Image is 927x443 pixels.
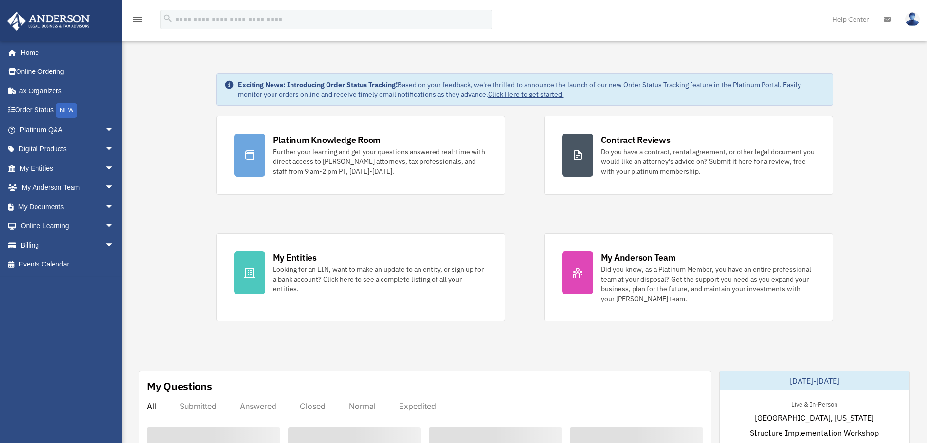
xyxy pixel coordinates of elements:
span: arrow_drop_down [105,235,124,255]
a: Billingarrow_drop_down [7,235,129,255]
span: [GEOGRAPHIC_DATA], [US_STATE] [755,412,874,424]
a: My Documentsarrow_drop_down [7,197,129,216]
span: arrow_drop_down [105,159,124,178]
span: arrow_drop_down [105,140,124,159]
a: My Entities Looking for an EIN, want to make an update to an entity, or sign up for a bank accoun... [216,233,505,321]
img: User Pic [905,12,920,26]
div: My Entities [273,251,317,264]
a: My Anderson Team Did you know, as a Platinum Member, you have an entire professional team at your... [544,233,833,321]
div: Closed [300,401,326,411]
div: NEW [56,103,77,118]
a: Events Calendar [7,255,129,274]
div: My Anderson Team [601,251,676,264]
span: arrow_drop_down [105,216,124,236]
div: Submitted [180,401,217,411]
span: Structure Implementation Workshop [750,427,879,439]
div: Contract Reviews [601,134,671,146]
a: Click Here to get started! [488,90,564,99]
span: arrow_drop_down [105,178,124,198]
div: Expedited [399,401,436,411]
div: Did you know, as a Platinum Member, you have an entire professional team at your disposal? Get th... [601,265,815,303]
a: Online Ordering [7,62,129,82]
div: Platinum Knowledge Room [273,134,381,146]
div: Based on your feedback, we're thrilled to announce the launch of our new Order Status Tracking fe... [238,80,825,99]
div: All [147,401,156,411]
div: Further your learning and get your questions answered real-time with direct access to [PERSON_NAM... [273,147,487,176]
span: arrow_drop_down [105,120,124,140]
div: My Questions [147,379,212,393]
span: arrow_drop_down [105,197,124,217]
div: Looking for an EIN, want to make an update to an entity, or sign up for a bank account? Click her... [273,265,487,294]
a: Platinum Knowledge Room Further your learning and get your questions answered real-time with dire... [216,116,505,195]
a: Contract Reviews Do you have a contract, rental agreement, or other legal document you would like... [544,116,833,195]
strong: Exciting News: Introducing Order Status Tracking! [238,80,398,89]
a: Tax Organizers [7,81,129,101]
a: My Anderson Teamarrow_drop_down [7,178,129,197]
div: [DATE]-[DATE] [720,371,909,390]
div: Do you have a contract, rental agreement, or other legal document you would like an attorney's ad... [601,147,815,176]
img: Anderson Advisors Platinum Portal [4,12,92,31]
i: search [163,13,173,24]
i: menu [131,14,143,25]
a: Digital Productsarrow_drop_down [7,140,129,159]
a: Platinum Q&Aarrow_drop_down [7,120,129,140]
a: My Entitiesarrow_drop_down [7,159,129,178]
a: Home [7,43,124,62]
a: menu [131,17,143,25]
div: Normal [349,401,376,411]
div: Live & In-Person [783,398,845,408]
a: Online Learningarrow_drop_down [7,216,129,236]
a: Order StatusNEW [7,101,129,121]
div: Answered [240,401,276,411]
